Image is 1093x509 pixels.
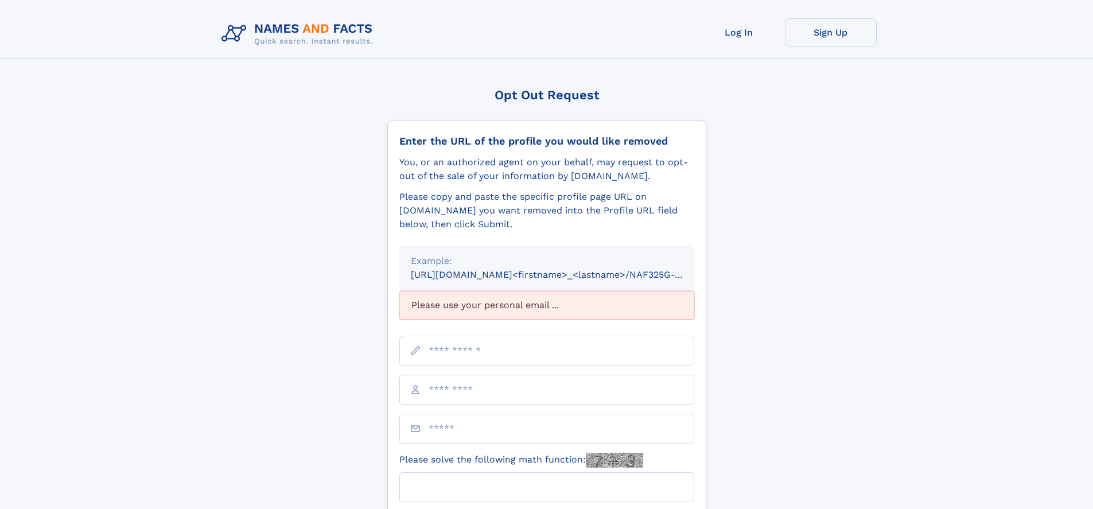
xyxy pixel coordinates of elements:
div: Enter the URL of the profile you would like removed [399,135,694,147]
small: [URL][DOMAIN_NAME]<firstname>_<lastname>/NAF325G-xxxxxxxx [411,269,716,280]
div: Please copy and paste the specific profile page URL on [DOMAIN_NAME] you want removed into the Pr... [399,190,694,231]
div: You, or an authorized agent on your behalf, may request to opt-out of the sale of your informatio... [399,156,694,183]
img: Logo Names and Facts [217,18,382,49]
div: Opt Out Request [387,88,706,102]
label: Please solve the following math function: [399,453,643,468]
a: Log In [693,18,785,46]
a: Sign Up [785,18,877,46]
div: Please use your personal email ... [399,291,694,320]
div: Example: [411,254,683,268]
